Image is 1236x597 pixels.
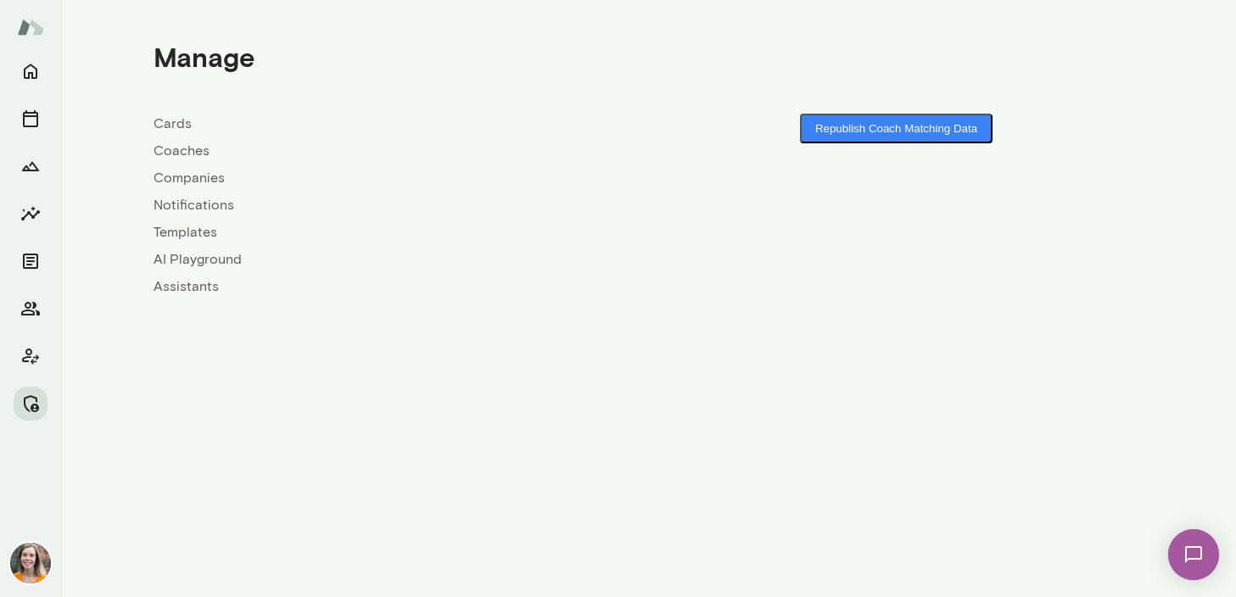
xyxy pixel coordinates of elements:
button: Sessions [14,102,48,136]
button: Republish Coach Matching Data [800,114,993,143]
a: Templates [154,222,649,243]
img: Carrie Kelly [10,543,51,583]
button: Growth Plan [14,149,48,183]
button: Client app [14,339,48,373]
button: Home [14,54,48,88]
button: Members [14,292,48,326]
button: Manage [14,387,48,421]
a: Notifications [154,195,649,215]
button: Documents [14,244,48,278]
a: Cards [154,114,649,134]
h4: Manage [154,41,254,73]
a: AI Playground [154,249,649,270]
a: Coaches [154,141,649,161]
img: Mento [17,11,44,43]
a: Assistants [154,276,649,297]
button: Insights [14,197,48,231]
a: Companies [154,168,649,188]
